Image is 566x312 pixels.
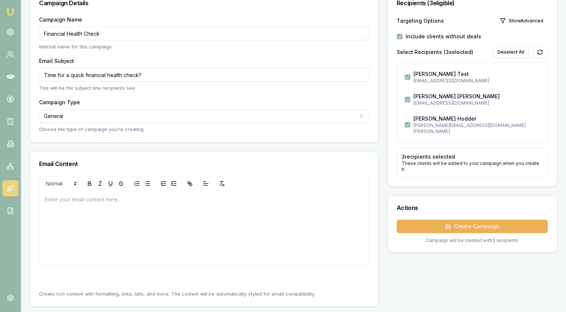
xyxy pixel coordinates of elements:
button: strike [116,179,126,188]
button: italic [95,179,105,188]
label: Campaign Type [39,99,80,105]
button: clean [217,179,227,188]
button: list: bullet [142,179,153,188]
p: [PERSON_NAME] Hodder [413,115,540,122]
p: Choose the type of campaign you're creating [39,126,369,133]
label: Targeting Options [397,17,444,25]
p: Campaign will be created with 3 recipients [397,238,548,243]
input: Enter email subject line... [39,68,369,82]
p: 3 recipients selected [402,153,543,160]
button: indent: +1 [169,179,179,188]
p: [EMAIL_ADDRESS][DOMAIN_NAME] [413,100,540,106]
label: Include clients without deals [406,33,481,40]
button: indent: -1 [158,179,169,188]
button: link [185,179,195,188]
p: [PERSON_NAME][EMAIL_ADDRESS][DOMAIN_NAME][PERSON_NAME] [413,122,540,134]
p: [PERSON_NAME] Test [413,70,540,78]
label: Campaign Name [39,16,82,23]
button: bold [84,179,95,188]
button: list: ordered [132,179,142,188]
p: [EMAIL_ADDRESS][DOMAIN_NAME] [413,78,540,84]
p: Create rich content with formatting, links, lists, and more. The content will be automatically st... [39,290,369,297]
label: Select Recipients ( 3 selected) [397,48,473,56]
button: Create Campaign [397,220,548,233]
p: This will be the subject line recipients see [39,85,369,92]
h3: Actions [397,205,548,211]
h3: Email Content [39,161,369,167]
button: Deselect All [493,46,529,58]
p: Internal name for this campaign [39,43,369,50]
p: [PERSON_NAME] [PERSON_NAME] [413,93,540,100]
label: Email Subject [39,58,74,64]
img: emu-icon-u.png [6,7,15,16]
p: These clients will be added to your campaign when you create it. [402,160,543,172]
button: underline [105,179,116,188]
button: ShowAdvanced [495,15,548,27]
input: Enter campaign name... [39,27,369,40]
